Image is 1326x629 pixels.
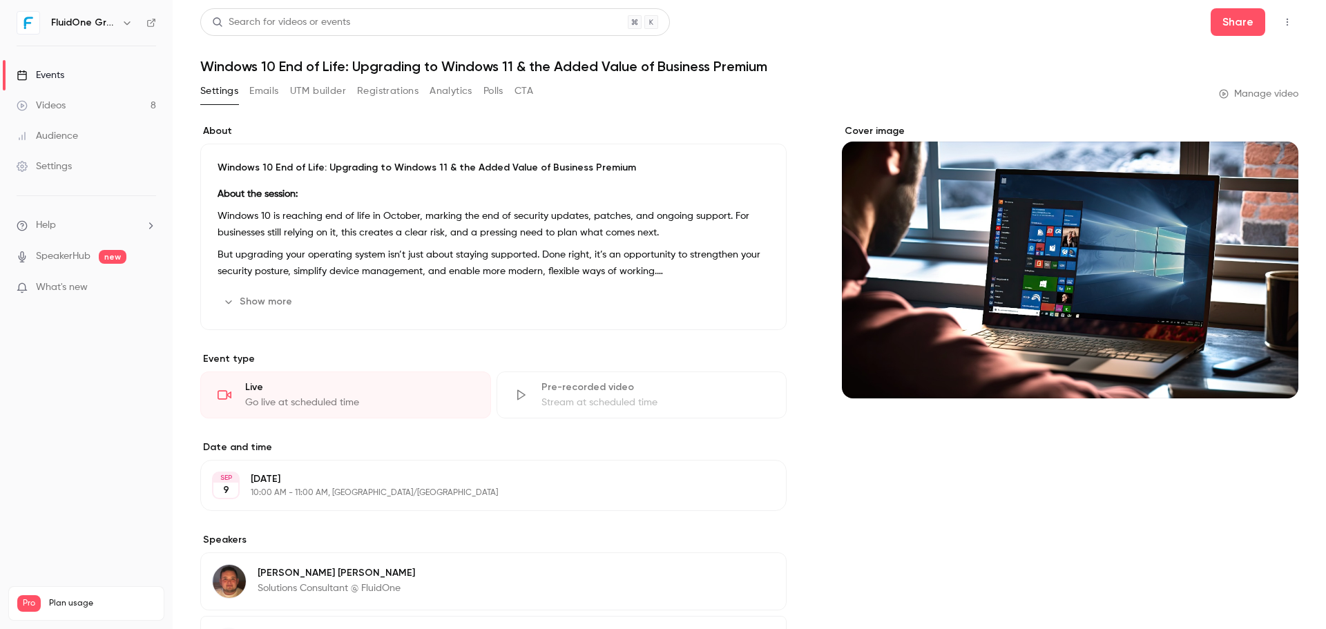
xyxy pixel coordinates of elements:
h6: FluidOne Group [51,16,116,30]
div: Pre-recorded videoStream at scheduled time [497,371,787,418]
button: Settings [200,80,238,102]
span: Pro [17,595,41,612]
button: Polls [483,80,503,102]
iframe: Noticeable Trigger [140,282,156,294]
span: Help [36,218,56,233]
p: Windows 10 is reaching end of life in October, marking the end of security updates, patches, and ... [218,208,769,241]
div: Adam Blackwell[PERSON_NAME] [PERSON_NAME]Solutions Consultant @ FluidOne [200,552,787,610]
span: What's new [36,280,88,295]
section: Cover image [842,124,1298,398]
div: Settings [17,159,72,173]
p: 9 [223,483,229,497]
div: Pre-recorded video [541,380,770,394]
span: Plan usage [49,598,155,609]
div: Go live at scheduled time [245,396,474,409]
button: Analytics [430,80,472,102]
p: [PERSON_NAME] [PERSON_NAME] [258,566,415,580]
h1: Windows 10 End of Life: Upgrading to Windows 11 & the Added Value of Business Premium [200,58,1298,75]
div: Stream at scheduled time [541,396,770,409]
button: Emails [249,80,278,102]
img: FluidOne Group [17,12,39,34]
p: Event type [200,352,787,366]
div: Events [17,68,64,82]
label: Speakers [200,533,787,547]
p: [DATE] [251,472,713,486]
p: Windows 10 End of Life: Upgrading to Windows 11 & the Added Value of Business Premium [218,161,769,175]
div: Audience [17,129,78,143]
button: Show more [218,291,300,313]
div: Videos [17,99,66,113]
label: About [200,124,787,138]
a: SpeakerHub [36,249,90,264]
button: Registrations [357,80,419,102]
div: LiveGo live at scheduled time [200,371,491,418]
p: Solutions Consultant @ FluidOne [258,581,415,595]
label: Cover image [842,124,1298,138]
button: CTA [515,80,533,102]
label: Date and time [200,441,787,454]
p: But upgrading your operating system isn’t just about staying supported. Done right, it’s an oppor... [218,246,769,280]
li: help-dropdown-opener [17,218,156,233]
div: SEP [213,473,238,483]
strong: About the session: [218,189,298,199]
button: Share [1211,8,1265,36]
p: 10:00 AM - 11:00 AM, [GEOGRAPHIC_DATA]/[GEOGRAPHIC_DATA] [251,487,713,499]
button: UTM builder [290,80,346,102]
span: new [99,250,126,264]
a: Manage video [1219,87,1298,101]
div: Live [245,380,474,394]
img: Adam Blackwell [213,565,246,598]
div: Search for videos or events [212,15,350,30]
